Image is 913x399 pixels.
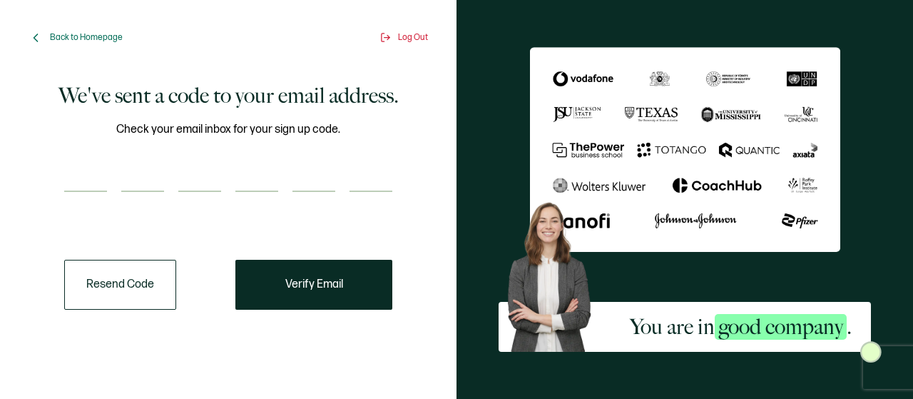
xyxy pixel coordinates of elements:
[499,195,611,352] img: Sertifier Signup - You are in <span class="strong-h">good company</span>. Hero
[285,279,343,291] span: Verify Email
[860,341,882,363] img: Sertifier Signup
[630,313,852,341] h2: You are in .
[64,260,176,310] button: Resend Code
[530,47,840,252] img: Sertifier We've sent a code to your email address.
[715,314,847,340] span: good company
[50,32,123,43] span: Back to Homepage
[398,32,428,43] span: Log Out
[58,81,399,110] h1: We've sent a code to your email address.
[116,121,340,138] span: Check your email inbox for your sign up code.
[235,260,392,310] button: Verify Email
